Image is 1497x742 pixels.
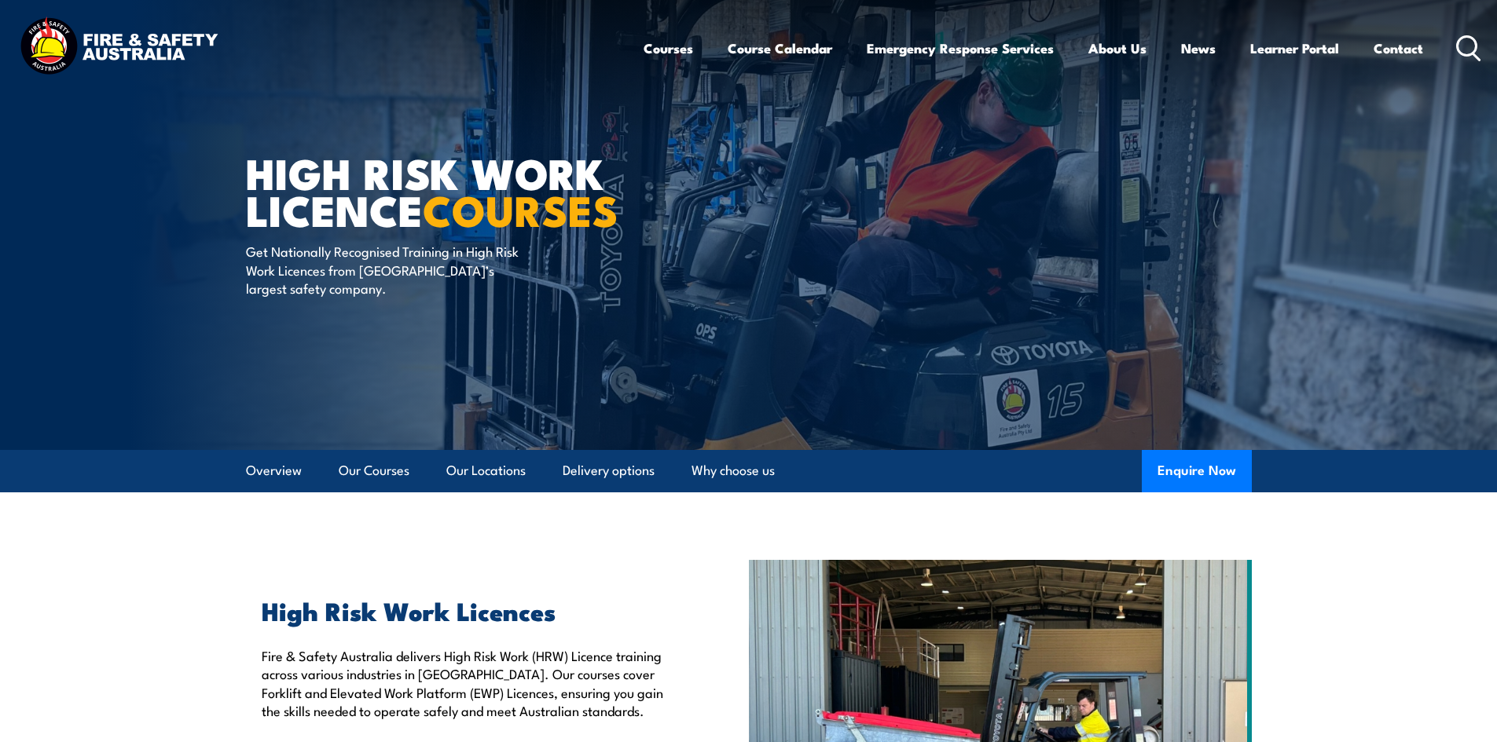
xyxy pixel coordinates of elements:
[339,450,409,492] a: Our Courses
[644,27,693,69] a: Courses
[246,450,302,492] a: Overview
[692,450,775,492] a: Why choose us
[262,646,677,720] p: Fire & Safety Australia delivers High Risk Work (HRW) Licence training across various industries ...
[728,27,832,69] a: Course Calendar
[262,599,677,621] h2: High Risk Work Licences
[867,27,1054,69] a: Emergency Response Services
[1088,27,1147,69] a: About Us
[1250,27,1339,69] a: Learner Portal
[446,450,526,492] a: Our Locations
[1374,27,1423,69] a: Contact
[563,450,655,492] a: Delivery options
[1181,27,1216,69] a: News
[423,176,618,241] strong: COURSES
[246,242,533,297] p: Get Nationally Recognised Training in High Risk Work Licences from [GEOGRAPHIC_DATA]’s largest sa...
[246,154,634,227] h1: High Risk Work Licence
[1142,450,1252,492] button: Enquire Now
